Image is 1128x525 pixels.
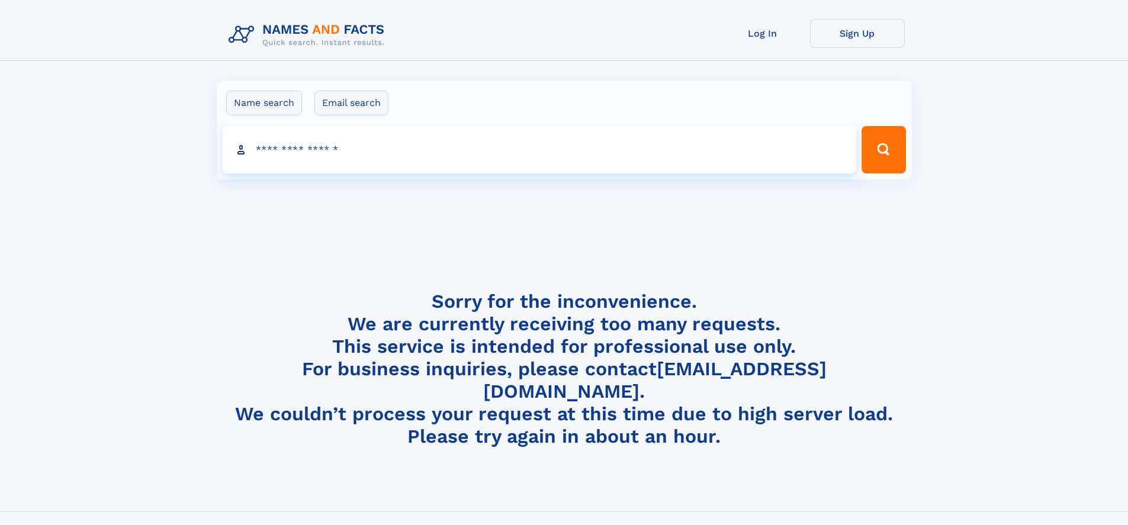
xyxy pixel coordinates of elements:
[224,290,905,448] h4: Sorry for the inconvenience. We are currently receiving too many requests. This service is intend...
[223,126,857,173] input: search input
[226,91,302,115] label: Name search
[862,126,905,173] button: Search Button
[715,19,810,48] a: Log In
[314,91,388,115] label: Email search
[224,19,394,51] img: Logo Names and Facts
[810,19,905,48] a: Sign Up
[483,357,827,402] a: [EMAIL_ADDRESS][DOMAIN_NAME]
